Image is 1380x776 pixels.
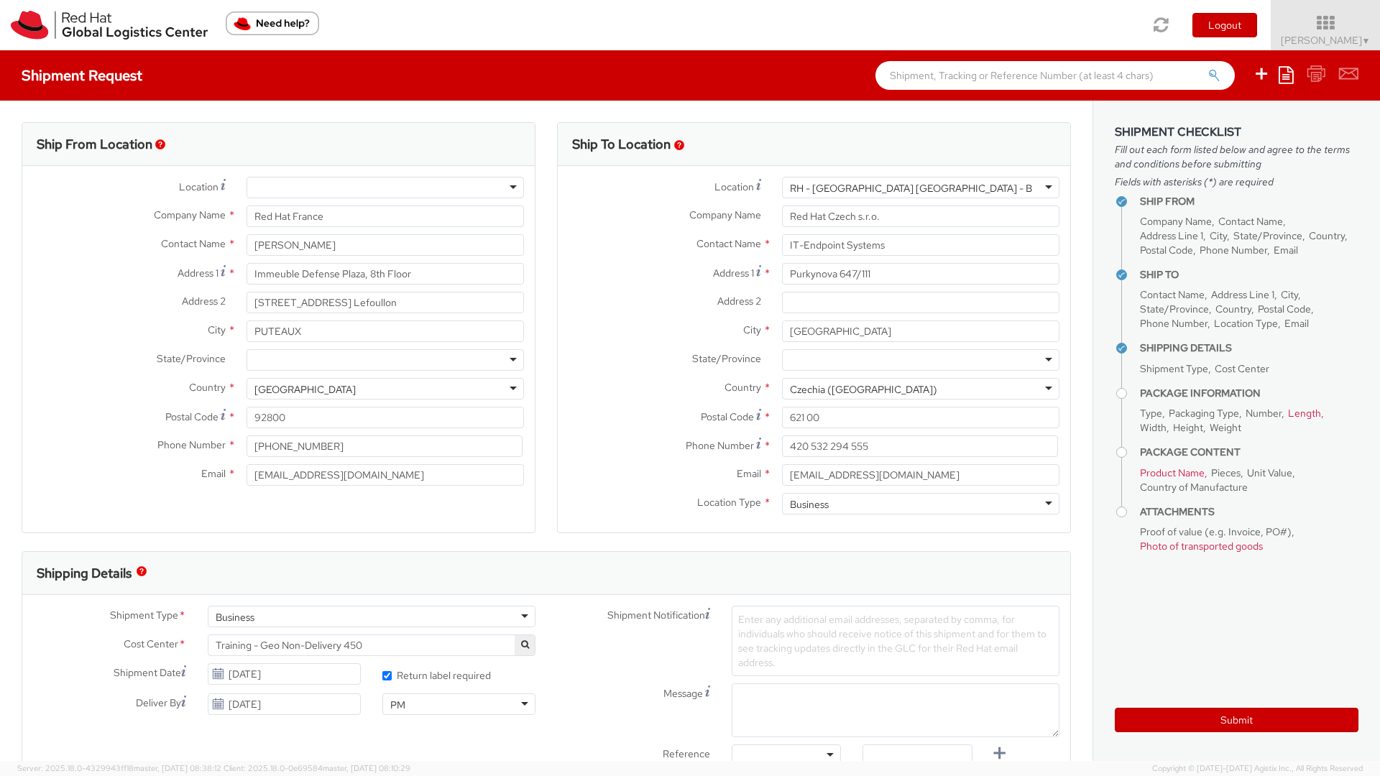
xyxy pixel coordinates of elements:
input: Return label required [382,671,392,680]
span: State/Province [692,352,761,365]
span: Copyright © [DATE]-[DATE] Agistix Inc., All Rights Reserved [1152,763,1363,775]
div: Business [790,497,829,512]
span: Pieces [1211,466,1241,479]
span: Number [1246,407,1282,420]
span: Phone Number [1200,244,1267,257]
span: Packaging Type [1169,407,1239,420]
span: Address 2 [182,295,226,308]
span: Height [1173,421,1203,434]
span: State/Province [1233,229,1302,242]
span: Company Name [154,208,226,221]
span: Type [1140,407,1162,420]
span: Country [189,381,226,394]
span: Unit Value [1247,466,1292,479]
span: Email [201,467,226,480]
span: Client: 2025.18.0-0e69584 [224,763,410,773]
span: Postal Code [701,410,754,423]
span: Message [663,687,703,700]
span: Training - Geo Non-Delivery 450 [216,639,528,652]
span: Address 1 [178,267,218,280]
span: Address 1 [713,267,754,280]
span: master, [DATE] 08:10:29 [323,763,410,773]
span: Contact Name [161,237,226,250]
button: Submit [1115,708,1358,732]
img: rh-logistics-00dfa346123c4ec078e1.svg [11,11,208,40]
span: [PERSON_NAME] [1281,34,1371,47]
span: master, [DATE] 08:38:12 [134,763,221,773]
span: Contact Name [1140,288,1205,301]
span: ▼ [1362,35,1371,47]
span: Deliver By [136,696,181,711]
span: Country [1215,302,1251,315]
div: RH - [GEOGRAPHIC_DATA] [GEOGRAPHIC_DATA] - B [790,181,1032,195]
span: Postal Code [1258,302,1311,315]
span: Fill out each form listed below and agree to the terms and conditions before submitting [1115,142,1358,171]
span: Postal Code [165,410,218,423]
h3: Ship From Location [37,137,152,152]
span: State/Province [1140,302,1209,315]
span: Reference [663,747,710,760]
h4: Shipping Details [1140,343,1358,354]
span: Weight [1210,421,1241,434]
span: Shipment Type [110,608,178,624]
span: Cost Center [1215,362,1269,375]
span: Email [1274,244,1298,257]
span: Contact Name [1218,215,1283,228]
h3: Shipment Checklist [1115,126,1358,139]
span: Contact Name [696,237,761,250]
h4: Shipment Request [22,68,142,83]
span: City [1210,229,1227,242]
span: City [743,323,761,336]
span: Location [179,180,218,193]
span: Phone Number [157,438,226,451]
span: Shipment Type [1140,362,1208,375]
span: Product Name [1140,466,1205,479]
span: Enter any additional email addresses, separated by comma, for individuals who should receive noti... [738,613,1046,669]
button: Need help? [226,11,319,35]
span: Server: 2025.18.0-4329943ff18 [17,763,221,773]
h4: Ship To [1140,269,1358,280]
span: Country of Manufacture [1140,481,1248,494]
div: Czechia ([GEOGRAPHIC_DATA]) [790,382,937,397]
div: PM [390,698,405,712]
span: Length [1288,407,1321,420]
span: Country [1309,229,1345,242]
h3: Shipping Details [37,566,132,581]
span: Company Name [689,208,761,221]
span: Country [724,381,761,394]
span: Fields with asterisks (*) are required [1115,175,1358,189]
span: City [1281,288,1298,301]
span: Width [1140,421,1167,434]
span: Location [714,180,754,193]
span: Company Name [1140,215,1212,228]
span: Cost Center [124,637,178,653]
span: Training - Geo Non-Delivery 450 [208,634,535,656]
div: Business [216,610,254,624]
span: Phone Number [1140,317,1207,330]
span: Location Type [697,496,761,509]
input: Shipment, Tracking or Reference Number (at least 4 chars) [875,61,1235,90]
h3: Ship To Location [572,137,671,152]
span: Postal Code [1140,244,1193,257]
span: Location Type [1214,317,1278,330]
h4: Package Content [1140,447,1358,458]
span: Shipment Notification [607,608,705,623]
label: Return label required [382,666,493,683]
h4: Ship From [1140,196,1358,207]
span: City [208,323,226,336]
span: Address Line 1 [1211,288,1274,301]
span: Photo of transported goods [1140,540,1263,553]
span: Proof of value (e.g. Invoice, PO#) [1140,525,1292,538]
span: State/Province [157,352,226,365]
h4: Package Information [1140,388,1358,399]
div: [GEOGRAPHIC_DATA] [254,382,356,397]
span: Email [737,467,761,480]
button: Logout [1192,13,1257,37]
span: Phone Number [686,439,754,452]
span: Address Line 1 [1140,229,1203,242]
span: Address 2 [717,295,761,308]
h4: Attachments [1140,507,1358,517]
span: Email [1284,317,1309,330]
span: Shipment Date [114,665,181,680]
